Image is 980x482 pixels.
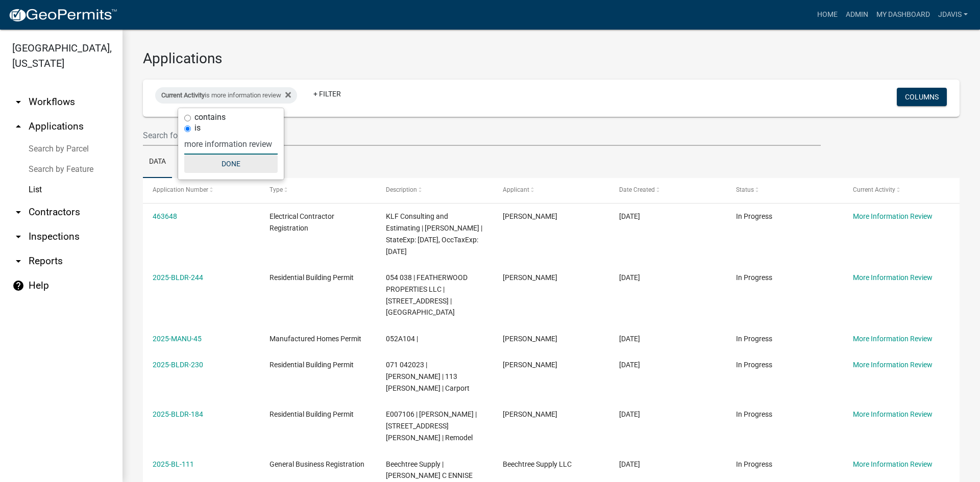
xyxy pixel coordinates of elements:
datatable-header-cell: Current Activity [843,178,960,202]
span: 052A104 | [386,335,418,343]
i: arrow_drop_down [12,231,24,243]
i: help [12,280,24,292]
label: is [194,124,201,132]
a: My Dashboard [872,5,934,24]
span: Type [269,186,283,193]
i: arrow_drop_down [12,206,24,218]
a: 2025-BLDR-184 [153,410,203,418]
span: E007106 | MITCHELL WILLIE M | 226 ALICE WALKER DR | Remodel [386,410,477,442]
span: 07/25/2025 [619,361,640,369]
a: More Information Review [853,335,933,343]
input: Search for applications [143,125,821,146]
span: Status [736,186,754,193]
span: 06/17/2025 [619,410,640,418]
datatable-header-cell: Description [376,178,493,202]
a: More Information Review [853,212,933,220]
span: Beechtree Supply | BURKE C ENNISE [386,460,473,480]
span: Amanda Rowell [503,335,557,343]
span: Current Activity [161,91,205,99]
span: Electrical Contractor Registration [269,212,334,232]
a: More Information Review [853,410,933,418]
datatable-header-cell: Application Number [143,178,260,202]
i: arrow_drop_down [12,96,24,108]
h3: Applications [143,50,960,67]
span: Kristina [503,212,557,220]
span: 054 038 | FEATHERWOOD PROPERTIES LLC | 168 HWY 212 SW | Carport [386,273,468,316]
span: Residential Building Permit [269,361,354,369]
span: In Progress [736,460,772,468]
a: 2025-BL-111 [153,460,194,468]
span: In Progress [736,361,772,369]
span: JOHN PRUITT [503,273,557,282]
button: Columns [897,88,947,106]
a: Home [813,5,842,24]
span: Applicant [503,186,529,193]
i: arrow_drop_up [12,120,24,133]
datatable-header-cell: Type [260,178,377,202]
span: Residential Building Permit [269,410,354,418]
span: Beechtree Supply LLC [503,460,572,468]
span: KLF Consulting and Estimating | Richard Ford | StateExp: 01/31/2026, OccTaxExp: 01/31/2026 [386,212,482,255]
span: General Business Registration [269,460,364,468]
a: 463648 [153,212,177,220]
span: In Progress [736,410,772,418]
span: 071 042023 | SMITH KEVIN L | 113 Tanner Trace | Carport [386,361,470,392]
span: Description [386,186,417,193]
a: 2025-BLDR-230 [153,361,203,369]
span: Residential Building Permit [269,273,354,282]
a: 2025-MANU-45 [153,335,202,343]
button: Done [184,155,278,173]
a: More Information Review [853,273,933,282]
span: Application Number [153,186,208,193]
label: contains [194,113,226,121]
a: Admin [842,5,872,24]
div: is more information review [155,87,297,104]
a: jdavis [934,5,972,24]
span: 08/14/2025 [619,212,640,220]
a: More Information Review [853,361,933,369]
a: + Filter [305,85,349,103]
datatable-header-cell: Applicant [493,178,610,202]
datatable-header-cell: Date Created [609,178,726,202]
span: In Progress [736,212,772,220]
span: Manufactured Homes Permit [269,335,361,343]
span: Current Activity [853,186,895,193]
span: Jay M. Okafor, Sr. [503,410,557,418]
a: Map [172,146,200,179]
span: Date Created [619,186,655,193]
span: Kevin L. Smith [503,361,557,369]
span: In Progress [736,273,772,282]
a: Data [143,146,172,179]
a: More Information Review [853,460,933,468]
datatable-header-cell: Status [726,178,843,202]
span: In Progress [736,335,772,343]
span: 08/05/2025 [619,273,640,282]
span: 05/29/2025 [619,460,640,468]
a: 2025-BLDR-244 [153,273,203,282]
i: arrow_drop_down [12,255,24,267]
span: 08/04/2025 [619,335,640,343]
